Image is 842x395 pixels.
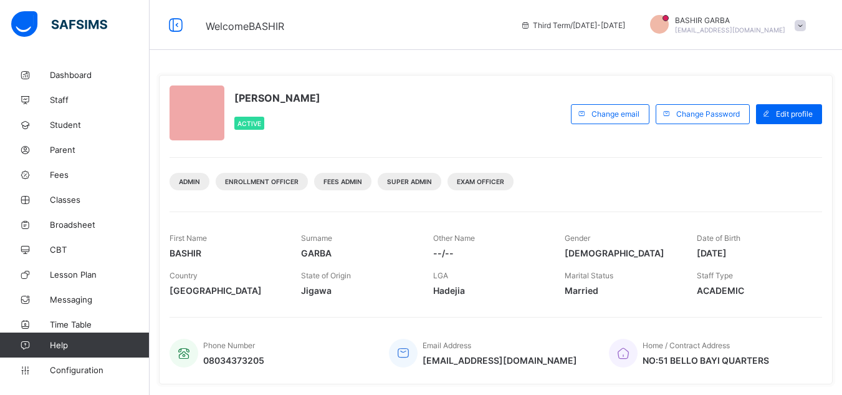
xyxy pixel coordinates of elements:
[433,285,546,296] span: Hadejia
[206,20,284,32] span: Welcome BASHIR
[675,26,785,34] span: [EMAIL_ADDRESS][DOMAIN_NAME]
[301,285,414,296] span: Jigawa
[50,195,150,205] span: Classes
[170,248,282,258] span: BASHIR
[301,271,351,280] span: State of Origin
[323,178,362,185] span: Fees Admin
[50,340,149,350] span: Help
[433,248,546,258] span: --/--
[776,109,813,119] span: Edit profile
[457,178,504,185] span: Exam Officer
[50,95,150,105] span: Staff
[697,271,733,280] span: Staff Type
[387,178,432,185] span: Super Admin
[565,233,590,243] span: Gender
[203,341,255,350] span: Phone Number
[170,285,282,296] span: [GEOGRAPHIC_DATA]
[675,16,785,25] span: BASHIR GARBA
[638,15,812,36] div: BASHIRGARBA
[565,285,677,296] span: Married
[203,355,264,366] span: 08034373205
[433,271,448,280] span: LGA
[50,270,150,280] span: Lesson Plan
[643,341,730,350] span: Home / Contract Address
[50,120,150,130] span: Student
[50,319,150,329] span: Time Table
[565,248,677,258] span: [DEMOGRAPHIC_DATA]
[697,248,810,258] span: [DATE]
[50,220,150,230] span: Broadsheet
[697,233,740,243] span: Date of Birth
[50,170,150,180] span: Fees
[433,233,475,243] span: Other Name
[237,120,261,127] span: Active
[423,355,577,366] span: [EMAIL_ADDRESS][DOMAIN_NAME]
[643,355,769,366] span: NO:51 BELLO BAYI QUARTERS
[11,11,107,37] img: safsims
[565,271,613,280] span: Marital Status
[170,233,207,243] span: First Name
[234,92,320,104] span: [PERSON_NAME]
[179,178,200,185] span: Admin
[697,285,810,296] span: ACADEMIC
[676,109,740,119] span: Change Password
[520,21,625,30] span: session/term information
[50,245,150,255] span: CBT
[170,271,198,280] span: Country
[50,365,149,375] span: Configuration
[50,145,150,155] span: Parent
[50,295,150,305] span: Messaging
[301,233,332,243] span: Surname
[423,341,471,350] span: Email Address
[225,178,299,185] span: Enrollment Officer
[591,109,639,119] span: Change email
[301,248,414,258] span: GARBA
[50,70,150,80] span: Dashboard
